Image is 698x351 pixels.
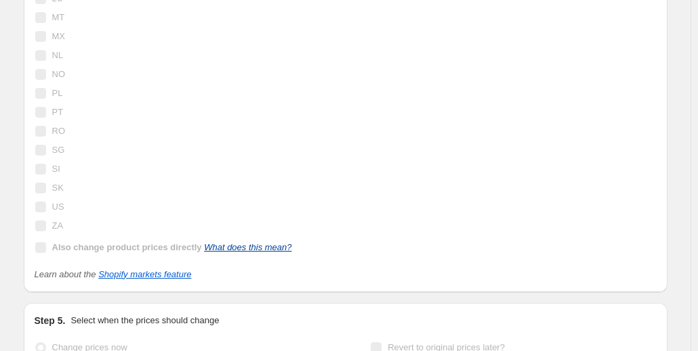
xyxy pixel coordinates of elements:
[52,50,64,60] span: NL
[52,164,60,174] span: SI
[52,88,63,98] span: PL
[52,126,66,136] span: RO
[35,314,66,327] h2: Step 5.
[52,145,65,155] span: SG
[52,202,64,212] span: US
[52,107,64,117] span: PT
[52,220,64,231] span: ZA
[52,12,65,22] span: MT
[52,31,66,41] span: MX
[52,69,66,79] span: NO
[98,269,191,279] a: Shopify markets feature
[204,242,291,252] a: What does this mean?
[35,269,192,279] i: Learn about the
[70,314,219,327] p: Select when the prices should change
[52,183,64,193] span: SK
[52,242,202,252] b: Also change product prices directly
